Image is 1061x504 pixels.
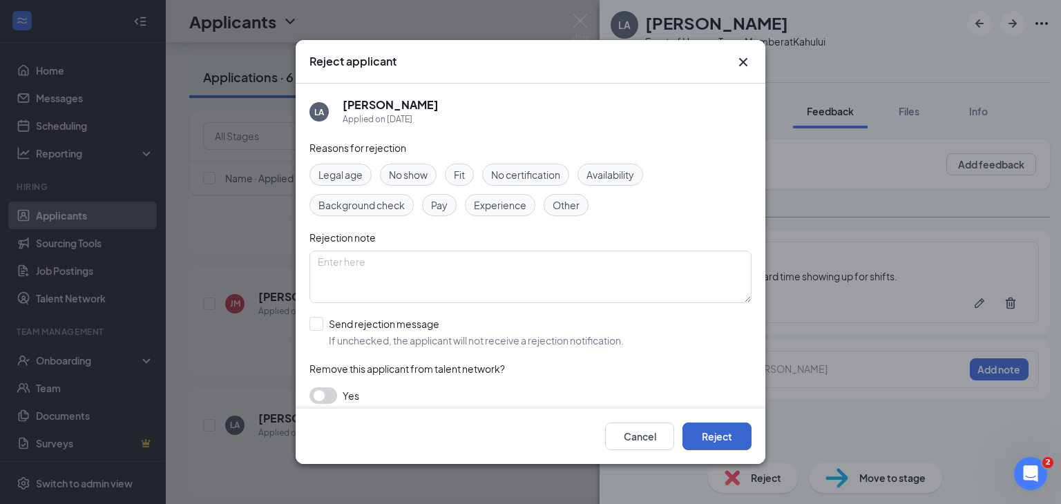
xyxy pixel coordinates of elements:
[605,423,674,450] button: Cancel
[431,197,448,213] span: Pay
[309,54,396,69] h3: Reject applicant
[735,54,752,70] svg: Cross
[318,197,405,213] span: Background check
[454,167,465,182] span: Fit
[586,167,634,182] span: Availability
[309,231,376,244] span: Rejection note
[318,167,363,182] span: Legal age
[682,423,752,450] button: Reject
[474,197,526,213] span: Experience
[491,167,560,182] span: No certification
[309,362,505,375] span: Remove this applicant from talent network?
[1014,457,1047,490] iframe: Intercom live chat
[343,97,439,113] h5: [PERSON_NAME]
[309,142,406,154] span: Reasons for rejection
[389,167,428,182] span: No show
[314,106,324,118] div: LA
[343,387,359,404] span: Yes
[1042,457,1053,468] span: 2
[343,113,439,126] div: Applied on [DATE]
[553,197,580,213] span: Other
[735,54,752,70] button: Close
